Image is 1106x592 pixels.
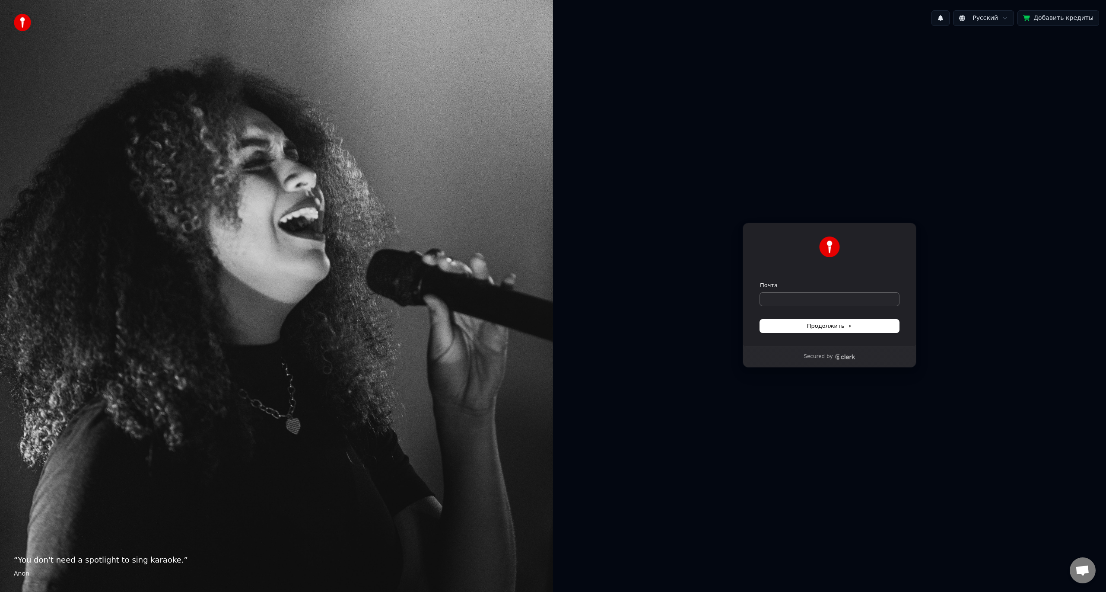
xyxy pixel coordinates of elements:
p: Secured by [804,353,833,360]
div: Open chat [1070,557,1096,583]
img: youka [14,14,31,31]
p: “ You don't need a spotlight to sing karaoke. ” [14,554,539,566]
button: Продолжить [760,320,899,333]
a: Clerk logo [835,354,855,360]
img: Youka [819,237,840,257]
button: Добавить кредиты [1017,10,1099,26]
label: Почта [760,282,778,289]
span: Продолжить [807,322,852,330]
footer: Anon [14,570,539,578]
